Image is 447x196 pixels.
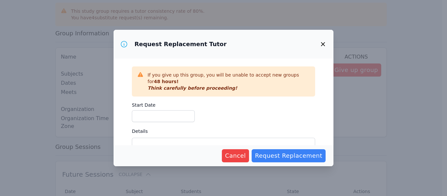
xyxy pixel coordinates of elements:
button: Request Replacement [252,149,326,162]
span: Cancel [225,151,246,160]
p: Think carefully before proceeding! [148,85,310,91]
label: Start Date [132,99,195,109]
label: Details [132,127,315,135]
button: Cancel [222,149,249,162]
h3: Request Replacement Tutor [134,40,226,48]
span: Request Replacement [255,151,322,160]
p: If you give up this group, you will be unable to accept new groups for [148,72,310,85]
span: 48 hours! [154,79,179,84]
